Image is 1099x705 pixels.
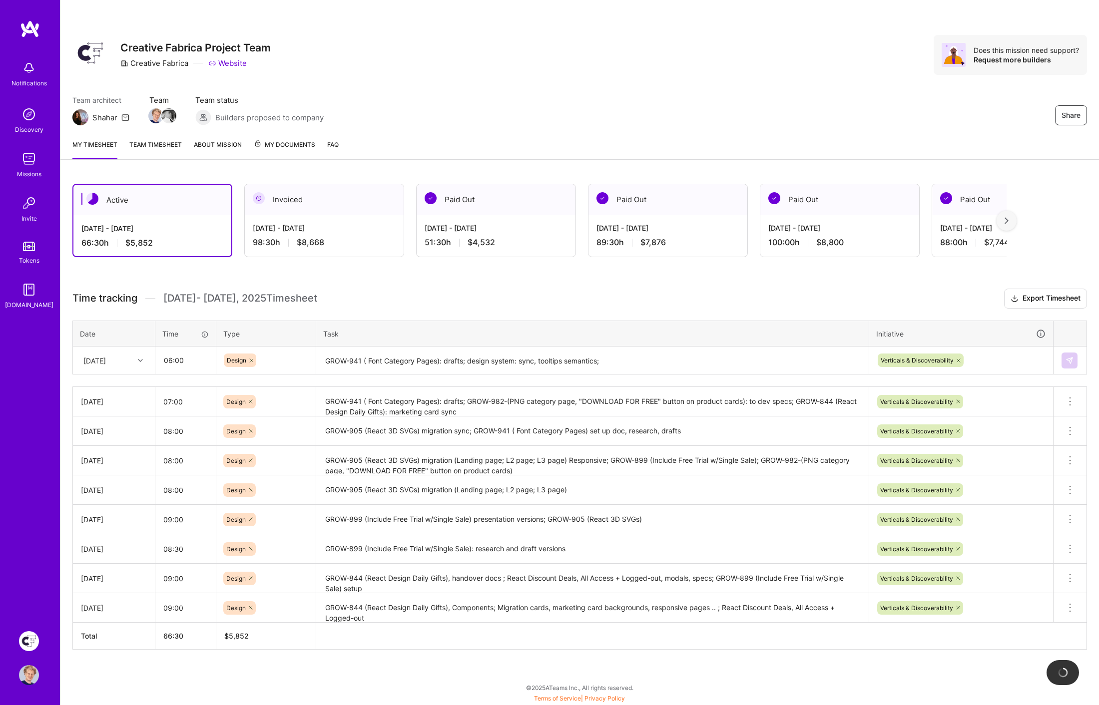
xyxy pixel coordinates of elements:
span: Verticals & Discoverability [880,486,953,494]
a: Team Member Avatar [149,107,162,124]
img: Invite [19,193,39,213]
textarea: GROW-844 (React Design Daily Gifts), handover docs ; React Discount Deals, All Access + Logged-ou... [317,565,868,592]
textarea: GROW-905 (React 3D SVGs) migration (Landing page; L2 page; L3 page) Responsive; GROW-899 (Include... [317,447,868,474]
span: Team architect [72,95,129,105]
div: [DATE] [81,573,147,584]
button: Export Timesheet [1004,289,1087,309]
span: [DATE] - [DATE] , 2025 Timesheet [163,292,317,305]
a: Team Member Avatar [162,107,175,124]
span: Design [226,545,246,553]
div: Active [73,185,231,215]
span: Design [226,427,246,435]
span: Verticals & Discoverability [880,575,953,582]
a: Privacy Policy [584,695,625,702]
img: tokens [23,242,35,251]
img: Team Member Avatar [148,108,163,123]
input: HH:MM [156,347,215,373]
div: [DATE] [81,603,147,613]
span: $ 5,852 [224,632,249,640]
span: Verticals & Discoverability [880,604,953,612]
div: Paid Out [588,184,747,215]
a: My Documents [254,139,315,159]
div: 100:00 h [768,237,911,248]
img: bell [19,58,39,78]
span: Design [226,486,246,494]
div: Missions [17,169,41,179]
span: Time tracking [72,292,137,305]
i: icon Download [1011,294,1019,304]
textarea: GROW-941 ( Font Category Pages): drafts; GROW-982-(PNG category page, "DOWNLOAD FOR FREE" button ... [317,388,868,416]
img: Invoiced [253,192,265,204]
span: Verticals & Discoverability [880,457,953,464]
img: Team Member Avatar [161,108,176,123]
input: HH:MM [155,447,216,474]
div: [DATE] [81,426,147,436]
span: $8,800 [816,237,844,248]
span: Design [226,516,246,523]
div: [DATE] [81,396,147,407]
img: Paid Out [425,192,437,204]
div: © 2025 ATeams Inc., All rights reserved. [60,675,1099,700]
div: [DATE] - [DATE] [425,223,567,233]
th: 66:30 [155,623,216,650]
div: 88:00 h [940,237,1083,248]
img: Company Logo [72,35,108,71]
div: [DATE] [81,455,147,466]
img: logo [20,20,40,38]
span: $7,876 [640,237,666,248]
span: $7,744 [984,237,1009,248]
span: | [534,695,625,702]
div: [DATE] - [DATE] [768,223,911,233]
div: Does this mission need support? [974,45,1079,55]
input: HH:MM [155,418,216,444]
a: About Mission [194,139,242,159]
div: Request more builders [974,55,1079,64]
img: Avatar [942,43,966,67]
div: 89:30 h [596,237,739,248]
span: $8,668 [297,237,324,248]
div: 66:30 h [81,238,223,248]
th: Date [73,321,155,347]
div: Creative Fabrica [120,58,188,68]
div: Invoiced [245,184,404,215]
span: Verticals & Discoverability [880,427,953,435]
textarea: GROW-844 (React Design Daily Gifts), Components; Migration cards, marketing card backgrounds, res... [317,594,868,622]
img: Team Architect [72,109,88,125]
span: $5,852 [125,238,153,248]
span: Team status [195,95,324,105]
img: discovery [19,104,39,124]
img: Builders proposed to company [195,109,211,125]
img: guide book [19,280,39,300]
input: HH:MM [155,595,216,621]
div: [DATE] [81,514,147,525]
div: 51:30 h [425,237,567,248]
span: Design [226,604,246,612]
img: Active [86,193,98,205]
textarea: GROW-899 (Include Free Trial w/Single Sale) presentation versions; GROW-905 (React 3D SVGs) [317,506,868,533]
div: [DATE] - [DATE] [81,223,223,234]
a: Terms of Service [534,695,581,702]
div: Time [162,329,209,339]
a: My timesheet [72,139,117,159]
textarea: GROW-899 (Include Free Trial w/Single Sale): research and draft versions [317,535,868,563]
input: HH:MM [155,536,216,562]
a: Creative Fabrica Project Team [16,631,41,651]
span: Team [149,95,175,105]
span: Verticals & Discoverability [880,545,953,553]
div: Invite [21,213,37,224]
th: Total [73,623,155,650]
input: HH:MM [155,388,216,415]
span: Share [1062,110,1081,120]
img: User Avatar [19,665,39,685]
span: Design [226,457,246,464]
div: [DATE] - [DATE] [596,223,739,233]
textarea: GROW-905 (React 3D SVGs) migration sync; GROW-941 ( Font Category Pages) set up doc, research, dr... [317,417,868,445]
div: Paid Out [932,184,1091,215]
h3: Creative Fabrica Project Team [120,41,271,54]
input: HH:MM [155,477,216,503]
a: User Avatar [16,665,41,685]
div: [DATE] [81,544,147,554]
img: right [1005,217,1009,224]
a: Team timesheet [129,139,182,159]
div: [DATE] - [DATE] [253,223,396,233]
